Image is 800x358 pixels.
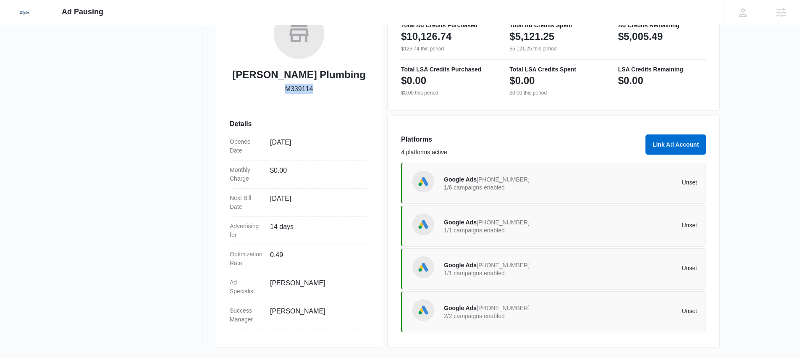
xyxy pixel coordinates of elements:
[230,250,263,268] dt: Optimization Rate
[417,304,430,316] img: Google Ads
[270,137,362,155] dd: [DATE]
[401,291,706,332] a: Google AdsGoogle Ads[PHONE_NUMBER]2/2 campaigns enabledUnset
[232,67,365,82] h2: [PERSON_NAME] Plumbing
[417,175,430,188] img: Google Ads
[444,184,571,190] p: 1/6 campaigns enabled
[444,270,571,276] p: 1/1 campaigns enabled
[477,305,530,311] span: [PHONE_NUMBER]
[509,74,535,87] p: $0.00
[270,194,362,211] dd: [DATE]
[571,179,698,185] p: Unset
[571,222,698,228] p: Unset
[401,45,489,53] p: $126.74 this period
[401,66,489,72] p: Total LSA Credits Purchased
[417,218,430,231] img: Google Ads
[509,89,597,97] p: $0.00 this period
[270,222,362,240] dd: 14 days
[509,66,597,72] p: Total LSA Credits Spent
[444,219,477,226] span: Google Ads
[230,166,263,183] dt: Monthly Charge
[509,30,554,43] p: $5,121.25
[477,262,530,268] span: [PHONE_NUMBER]
[509,22,597,28] p: Total Ad Credits Spent
[618,66,706,72] p: LSA Credits Remaining
[401,163,706,204] a: Google AdsGoogle Ads[PHONE_NUMBER]1/6 campaigns enabledUnset
[230,306,263,324] dt: Success Manager
[444,305,477,311] span: Google Ads
[401,248,706,290] a: Google AdsGoogle Ads[PHONE_NUMBER]1/1 campaigns enabledUnset
[230,301,368,329] div: Success Manager[PERSON_NAME]
[230,273,368,301] div: Ad Specialist[PERSON_NAME]
[230,245,368,273] div: Optimization Rate0.49
[270,278,362,296] dd: [PERSON_NAME]
[230,137,263,155] dt: Opened Date
[571,308,698,314] p: Unset
[270,166,362,183] dd: $0.00
[401,22,489,28] p: Total Ad Credits Purchased
[401,89,489,97] p: $0.00 this period
[444,313,571,319] p: 2/2 campaigns enabled
[417,261,430,274] img: Google Ads
[618,22,706,28] p: Ad Credits Remaining
[401,205,706,247] a: Google AdsGoogle Ads[PHONE_NUMBER]1/1 campaigns enabledUnset
[230,132,368,161] div: Opened Date[DATE]
[401,148,640,157] p: 4 platforms active
[645,134,706,155] button: Link Ad Account
[571,265,698,271] p: Unset
[401,74,426,87] p: $0.00
[230,222,263,240] dt: Advertising for
[618,30,663,43] p: $5,005.49
[401,30,451,43] p: $10,126.74
[477,219,530,226] span: [PHONE_NUMBER]
[444,262,477,268] span: Google Ads
[509,45,597,53] p: $5,121.25 this period
[17,5,32,20] img: Sigler Corporate
[270,306,362,324] dd: [PERSON_NAME]
[230,194,263,211] dt: Next Bill Date
[444,176,477,183] span: Google Ads
[230,189,368,217] div: Next Bill Date[DATE]
[444,227,571,233] p: 1/1 campaigns enabled
[230,217,368,245] div: Advertising for14 days
[401,134,640,145] h3: Platforms
[230,161,368,189] div: Monthly Charge$0.00
[270,250,362,268] dd: 0.49
[230,119,368,129] h3: Details
[285,84,313,94] p: M339114
[62,8,103,16] span: Ad Pausing
[618,74,643,87] p: $0.00
[230,278,263,296] dt: Ad Specialist
[477,176,530,183] span: [PHONE_NUMBER]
